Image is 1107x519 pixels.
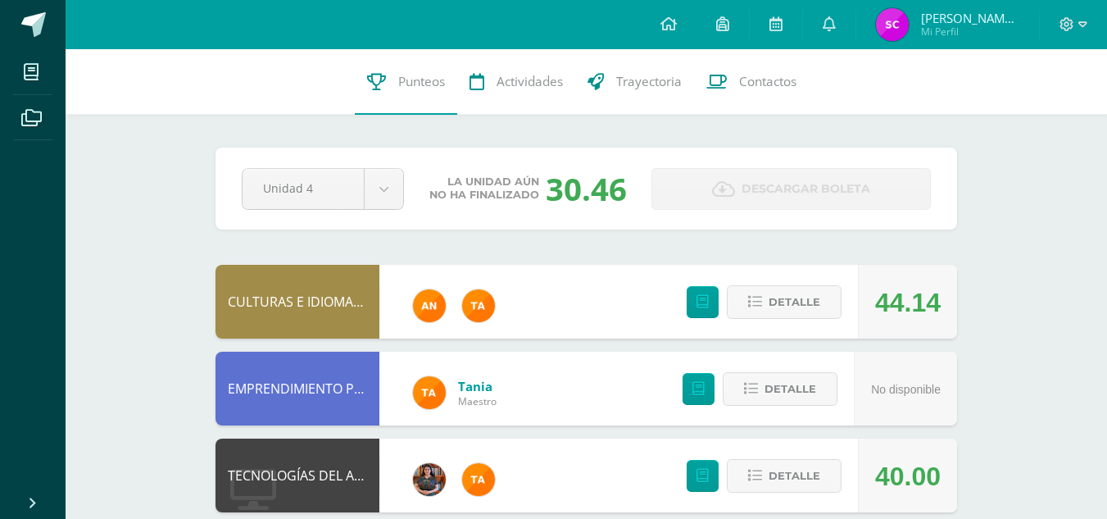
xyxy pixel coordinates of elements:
[398,73,445,90] span: Punteos
[462,463,495,496] img: feaeb2f9bb45255e229dc5fdac9a9f6b.png
[871,383,941,396] span: No disponible
[921,25,1019,39] span: Mi Perfil
[457,49,575,115] a: Actividades
[216,265,379,339] div: CULTURAS E IDIOMAS MAYAS, GARÍFUNA O XINCA
[875,266,941,339] div: 44.14
[694,49,809,115] a: Contactos
[727,459,842,493] button: Detalle
[727,285,842,319] button: Detalle
[764,374,816,404] span: Detalle
[875,439,941,513] div: 40.00
[921,10,1019,26] span: [PERSON_NAME] [PERSON_NAME]
[243,169,403,209] a: Unidad 4
[216,352,379,426] div: EMPRENDIMIENTO PARA LA PRODUCTIVIDAD
[575,49,694,115] a: Trayectoria
[355,49,457,115] a: Punteos
[458,378,497,394] a: Tania
[413,463,446,496] img: 60a759e8b02ec95d430434cf0c0a55c7.png
[216,439,379,512] div: TECNOLOGÍAS DEL APRENDIZAJE Y LA COMUNICACIÓN
[263,169,343,207] span: Unidad 4
[429,175,539,202] span: La unidad aún no ha finalizado
[462,289,495,322] img: feaeb2f9bb45255e229dc5fdac9a9f6b.png
[876,8,909,41] img: 8e48596eb57994abff7e50c53ea11120.png
[616,73,682,90] span: Trayectoria
[723,372,837,406] button: Detalle
[413,376,446,409] img: feaeb2f9bb45255e229dc5fdac9a9f6b.png
[769,461,820,491] span: Detalle
[769,287,820,317] span: Detalle
[458,394,497,408] span: Maestro
[413,289,446,322] img: fc6731ddebfef4a76f049f6e852e62c4.png
[497,73,563,90] span: Actividades
[739,73,796,90] span: Contactos
[546,167,627,210] div: 30.46
[742,169,870,209] span: Descargar boleta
